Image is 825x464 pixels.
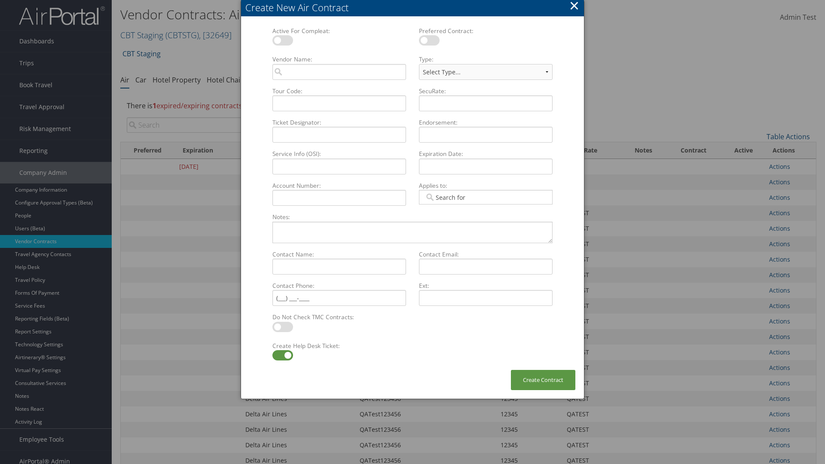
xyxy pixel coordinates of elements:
[269,27,409,35] label: Active For Compleat:
[416,181,556,190] label: Applies to:
[269,118,409,127] label: Ticket Designator:
[272,127,406,143] input: Ticket Designator:
[419,64,553,80] select: Type:
[419,127,553,143] input: Endorsement:
[269,313,409,321] label: Do Not Check TMC Contracts:
[272,159,406,174] input: Service Info (OSI):
[419,290,553,306] input: Ext:
[272,190,406,206] input: Account Number:
[419,95,553,111] input: SecuRate:
[419,159,553,174] input: Expiration Date:
[416,27,556,35] label: Preferred Contract:
[269,281,409,290] label: Contact Phone:
[269,250,409,259] label: Contact Name:
[511,370,575,390] button: Create Contract
[269,55,409,64] label: Vendor Name:
[416,118,556,127] label: Endorsement:
[425,193,473,201] input: Applies to:
[269,213,556,221] label: Notes:
[269,181,409,190] label: Account Number:
[416,150,556,158] label: Expiration Date:
[416,250,556,259] label: Contact Email:
[269,342,409,350] label: Create Help Desk Ticket:
[269,150,409,158] label: Service Info (OSI):
[416,87,556,95] label: SecuRate:
[272,222,553,243] textarea: Notes:
[269,87,409,95] label: Tour Code:
[245,1,584,14] div: Create New Air Contract
[272,290,406,306] input: Contact Phone:
[272,259,406,275] input: Contact Name:
[272,95,406,111] input: Tour Code:
[416,281,556,290] label: Ext:
[272,64,406,80] input: Vendor Name:
[419,259,553,275] input: Contact Email:
[416,55,556,64] label: Type:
